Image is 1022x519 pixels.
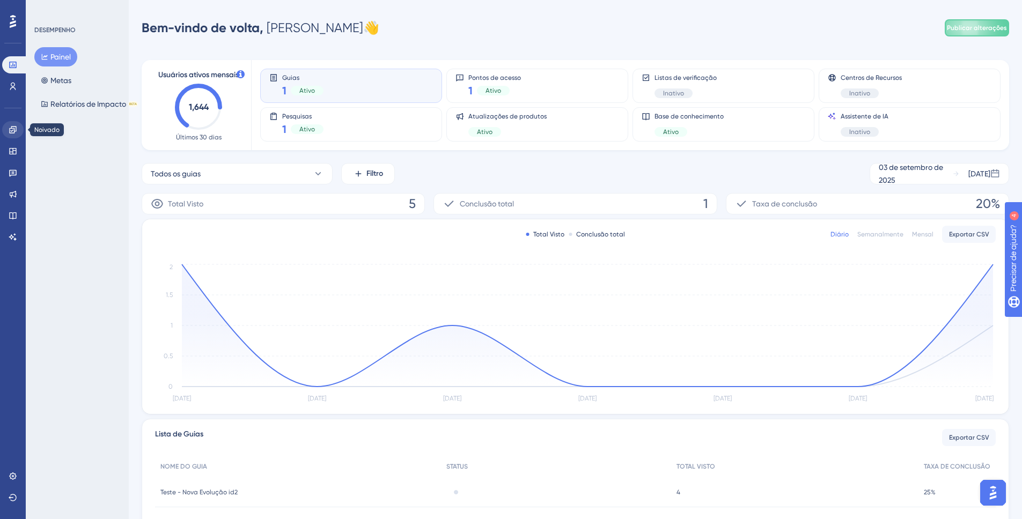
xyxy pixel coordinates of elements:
tspan: [DATE] [443,395,461,402]
font: Exportar CSV [949,434,989,441]
font: Conclusão total [576,231,625,238]
font: Assistente de IA [841,113,888,120]
font: Base de conhecimento [655,113,724,120]
font: Relatórios de Impacto [50,100,126,108]
tspan: 1 [171,322,173,329]
font: Pesquisas [282,113,312,120]
font: Bem-vindo de volta, [142,20,263,35]
font: Centros de Recursos [841,74,902,81]
font: 👋 [363,20,379,35]
font: STATUS [446,463,468,470]
button: Todos os guias [142,163,333,184]
tspan: 0 [168,383,173,390]
font: Teste - Nova Evolução id2 [160,488,238,496]
font: 4 [677,488,680,496]
font: Painel [50,53,71,61]
font: Ativo [663,128,679,136]
font: 1 [703,196,708,211]
font: Mensal [912,231,933,238]
font: 1 [282,123,286,136]
tspan: [DATE] [975,395,994,402]
font: 1 [282,84,286,97]
font: Taxa de conclusão [752,199,817,208]
font: Ativo [299,125,315,133]
tspan: [DATE] [173,395,191,402]
text: 1,644 [189,102,209,112]
font: Total Visto [533,231,564,238]
tspan: [DATE] [578,395,597,402]
font: Pontos de acesso [468,74,521,81]
button: Metas [34,71,78,90]
font: DESEMPENHO [34,26,76,34]
font: Diário [830,231,849,238]
font: Precisar de ajuda? [25,5,92,13]
tspan: [DATE] [849,395,867,402]
tspan: 1.5 [166,291,173,299]
font: Últimos 30 dias [176,134,222,141]
font: Atualizações de produtos [468,113,547,120]
font: Exportar CSV [949,231,989,238]
button: Painel [34,47,77,66]
font: NOME DO GUIA [160,463,207,470]
font: Inativo [849,128,870,136]
font: 03 de setembro de 2025 [879,163,943,184]
font: Inativo [849,90,870,97]
font: Ativo [477,128,492,136]
font: Total Visto [168,199,203,208]
font: BETA [129,102,137,106]
button: Exportar CSV [942,226,996,243]
tspan: 0.5 [164,352,173,360]
font: TOTAL VISTO [677,463,715,470]
font: Lista de Guias [155,429,203,439]
font: [PERSON_NAME] [267,20,363,35]
font: Inativo [663,90,684,97]
font: Conclusão total [460,199,514,208]
font: Ativo [299,87,315,94]
font: Publicar alterações [947,24,1007,32]
font: Listas de verificação [655,74,717,81]
font: Todos os guias [151,169,201,178]
font: Semanalmente [857,231,903,238]
button: Publicar alterações [945,19,1009,36]
font: Metas [50,76,71,85]
tspan: [DATE] [308,395,326,402]
font: 5 [409,196,416,211]
tspan: [DATE] [714,395,732,402]
button: Relatórios de ImpactoBETA [34,94,144,114]
font: 25% [924,488,936,496]
font: Ativo [486,87,501,94]
font: Filtro [366,169,383,178]
font: 4 [100,6,103,12]
button: Filtro [341,163,395,184]
font: [DATE] [968,169,990,178]
iframe: Iniciador do Assistente de IA do UserGuiding [977,477,1009,509]
font: Guias [282,74,299,81]
font: 1 [468,84,473,97]
font: 20% [976,196,1000,211]
tspan: 2 [170,263,173,271]
font: Usuários ativos mensais [158,70,239,79]
button: Exportar CSV [942,429,996,446]
font: TAXA DE CONCLUSÃO [924,463,990,470]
